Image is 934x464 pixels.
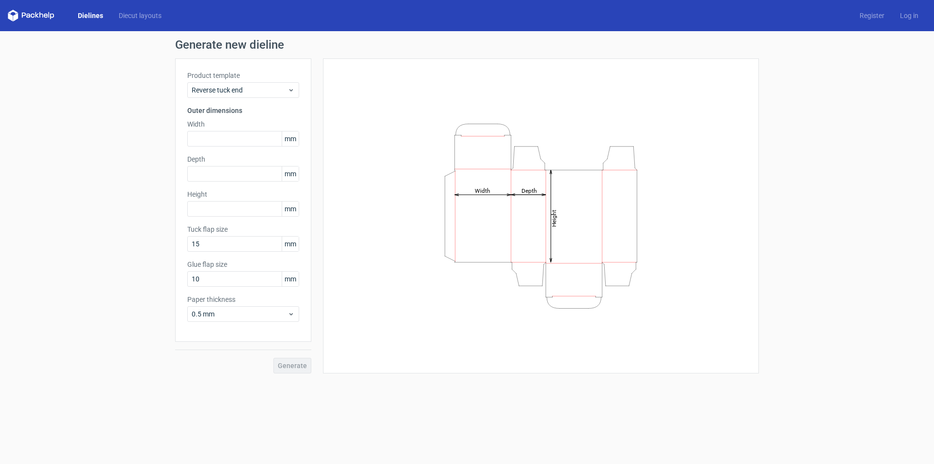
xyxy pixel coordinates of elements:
label: Glue flap size [187,260,299,269]
span: Reverse tuck end [192,85,287,95]
span: mm [282,237,299,251]
tspan: Width [475,187,490,194]
tspan: Height [551,209,557,226]
label: Tuck flap size [187,224,299,234]
span: mm [282,167,299,181]
span: mm [282,131,299,146]
span: mm [282,272,299,286]
label: Width [187,119,299,129]
h1: Generate new dieline [175,39,759,51]
label: Depth [187,154,299,164]
tspan: Depth [521,187,537,194]
label: Height [187,189,299,199]
label: Product template [187,71,299,80]
span: mm [282,202,299,216]
h3: Outer dimensions [187,106,299,115]
span: 0.5 mm [192,309,287,319]
label: Paper thickness [187,295,299,304]
a: Diecut layouts [111,11,169,20]
a: Log in [892,11,926,20]
a: Register [852,11,892,20]
a: Dielines [70,11,111,20]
